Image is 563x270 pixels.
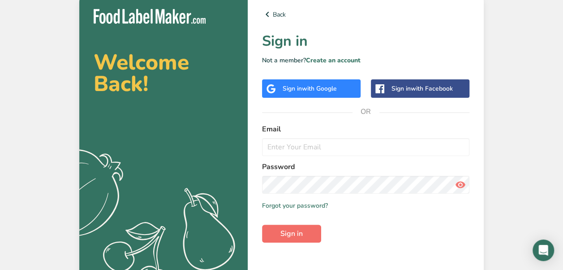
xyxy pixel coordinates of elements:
a: Forgot your password? [262,201,328,210]
img: Food Label Maker [94,9,206,24]
label: Email [262,124,469,135]
label: Password [262,161,469,172]
div: Open Intercom Messenger [533,240,554,261]
div: Sign in [283,84,337,93]
span: Sign in [280,228,303,239]
input: Enter Your Email [262,138,469,156]
a: Back [262,9,469,20]
h2: Welcome Back! [94,52,233,95]
div: Sign in [391,84,453,93]
span: OR [352,98,379,125]
p: Not a member? [262,56,469,65]
button: Sign in [262,225,321,243]
span: with Google [302,84,337,93]
a: Create an account [306,56,361,65]
h1: Sign in [262,30,469,52]
span: with Facebook [411,84,453,93]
